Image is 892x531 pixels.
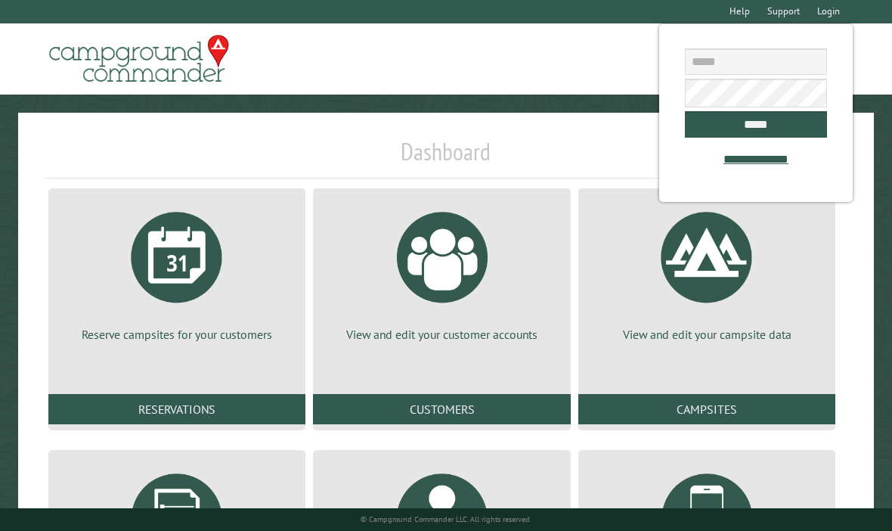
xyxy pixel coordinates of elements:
[313,394,570,424] a: Customers
[578,394,835,424] a: Campsites
[596,326,817,343] p: View and edit your campsite data
[331,200,552,343] a: View and edit your customer accounts
[67,326,287,343] p: Reserve campsites for your customers
[331,326,552,343] p: View and edit your customer accounts
[361,514,531,524] small: © Campground Commander LLC. All rights reserved.
[596,200,817,343] a: View and edit your campsite data
[67,200,287,343] a: Reserve campsites for your customers
[45,137,847,179] h1: Dashboard
[48,394,305,424] a: Reservations
[45,29,234,88] img: Campground Commander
